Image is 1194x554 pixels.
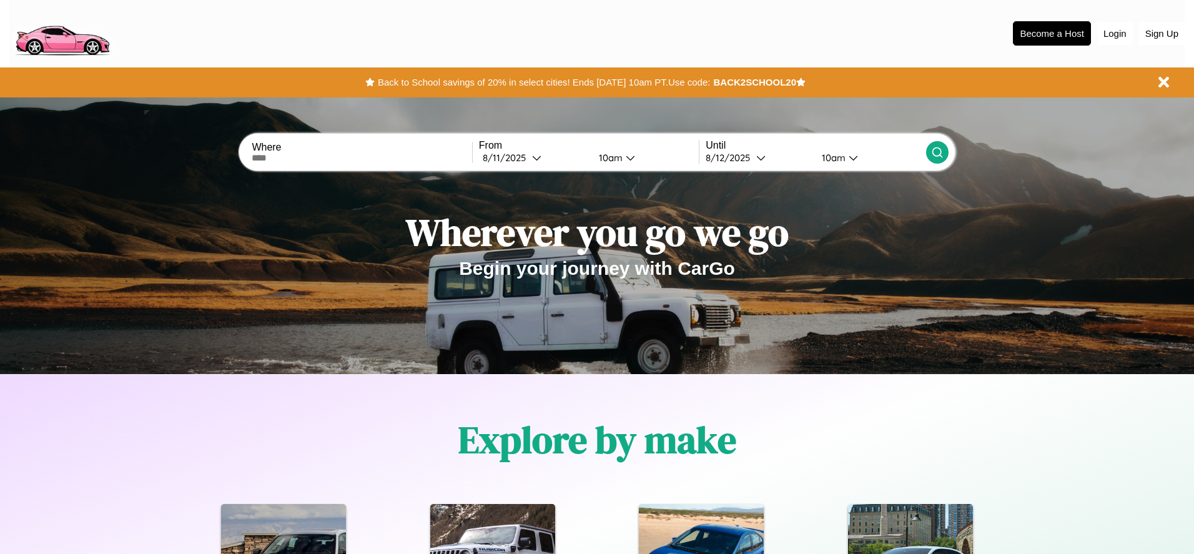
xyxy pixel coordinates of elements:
b: BACK2SCHOOL20 [713,77,796,87]
img: logo [9,6,115,59]
label: Until [706,140,925,151]
div: 10am [593,152,626,164]
button: Login [1097,22,1133,45]
div: 10am [816,152,849,164]
div: 8 / 11 / 2025 [483,152,532,164]
button: 10am [589,151,699,164]
button: Back to School savings of 20% in select cities! Ends [DATE] 10am PT.Use code: [375,74,713,91]
label: Where [252,142,471,153]
button: Sign Up [1139,22,1185,45]
label: From [479,140,699,151]
button: Become a Host [1013,21,1091,46]
button: 8/11/2025 [479,151,589,164]
button: 10am [812,151,925,164]
div: 8 / 12 / 2025 [706,152,756,164]
h1: Explore by make [458,414,736,465]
